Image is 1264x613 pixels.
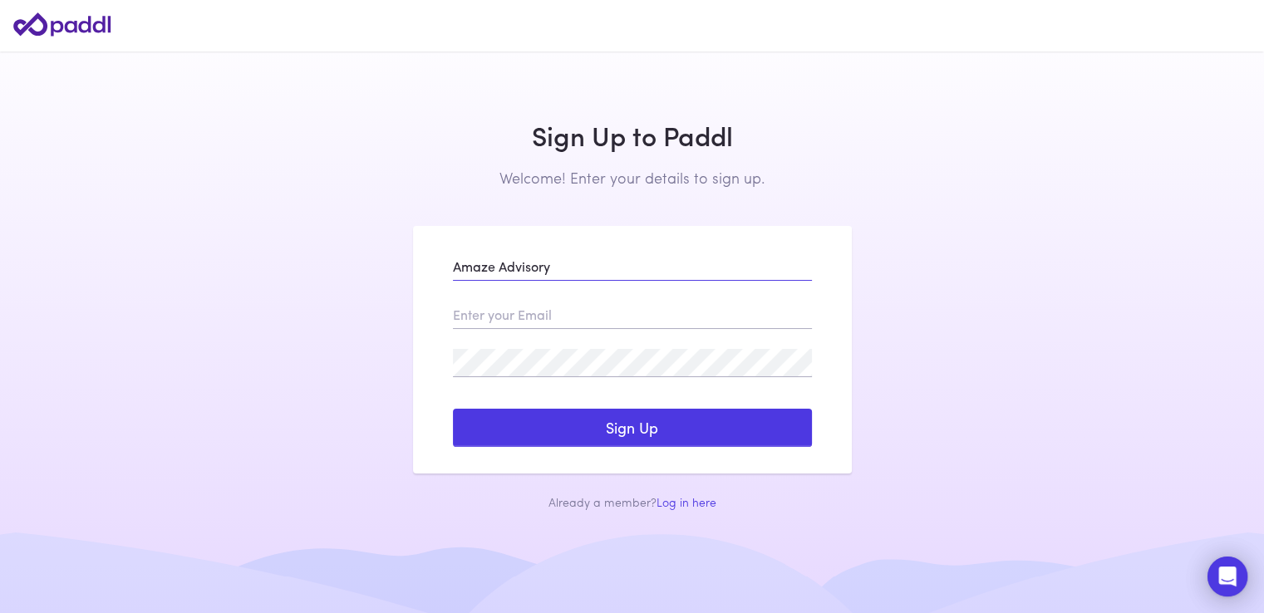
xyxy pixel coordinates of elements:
input: Enter your Full Name [453,253,812,281]
div: Already a member? [413,493,852,510]
a: Log in here [657,493,716,510]
h1: Sign Up to Paddl [413,120,852,151]
div: Open Intercom Messenger [1207,557,1247,596]
h2: Welcome! Enter your details to sign up. [413,169,852,187]
input: Enter your Email [453,301,812,329]
button: Sign Up [453,409,812,447]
